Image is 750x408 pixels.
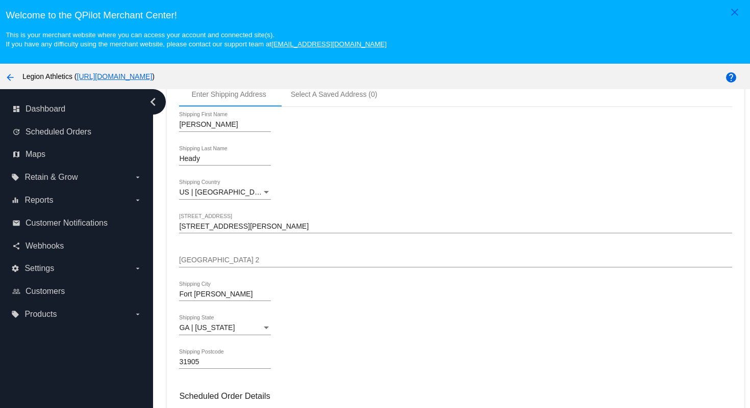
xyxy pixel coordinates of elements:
[179,391,732,401] h3: Scheduled Order Details
[11,264,19,273] i: settings
[11,196,19,204] i: equalizer
[12,283,142,300] a: people_outline Customers
[12,219,20,227] i: email
[26,104,65,114] span: Dashboard
[12,101,142,117] a: dashboard Dashboard
[11,173,19,181] i: local_offer
[179,256,732,264] input: Shipping Street 2
[191,90,266,98] div: Enter Shipping Address
[6,10,744,21] h3: Welcome to the QPilot Merchant Center!
[179,188,269,196] span: US | [GEOGRAPHIC_DATA]
[179,223,732,231] input: Shipping Street 1
[179,121,271,129] input: Shipping First Name
[134,264,142,273] i: arrow_drop_down
[26,287,65,296] span: Customers
[271,40,387,48] a: [EMAIL_ADDRESS][DOMAIN_NAME]
[179,324,271,332] mat-select: Shipping State
[12,238,142,254] a: share Webhooks
[26,127,91,137] span: Scheduled Orders
[26,241,64,251] span: Webhooks
[145,94,161,110] i: chevron_left
[12,215,142,231] a: email Customer Notifications
[12,242,20,250] i: share
[26,150,45,159] span: Maps
[11,310,19,318] i: local_offer
[77,72,153,80] a: [URL][DOMAIN_NAME]
[725,71,737,84] mat-icon: help
[179,290,271,298] input: Shipping City
[24,173,78,182] span: Retain & Grow
[6,31,386,48] small: This is your merchant website where you can access your account and connected site(s). If you hav...
[12,150,20,158] i: map
[134,173,142,181] i: arrow_drop_down
[134,310,142,318] i: arrow_drop_down
[134,196,142,204] i: arrow_drop_down
[179,155,271,163] input: Shipping Last Name
[24,264,54,273] span: Settings
[179,358,271,366] input: Shipping Postcode
[291,90,378,98] div: Select A Saved Address (0)
[179,188,271,197] mat-select: Shipping Country
[4,71,16,84] mat-icon: arrow_back
[12,287,20,295] i: people_outline
[12,128,20,136] i: update
[729,6,741,18] mat-icon: close
[26,219,108,228] span: Customer Notifications
[24,196,53,205] span: Reports
[179,323,235,332] span: GA | [US_STATE]
[22,72,155,80] span: Legion Athletics ( )
[12,105,20,113] i: dashboard
[24,310,57,319] span: Products
[12,146,142,162] a: map Maps
[12,124,142,140] a: update Scheduled Orders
